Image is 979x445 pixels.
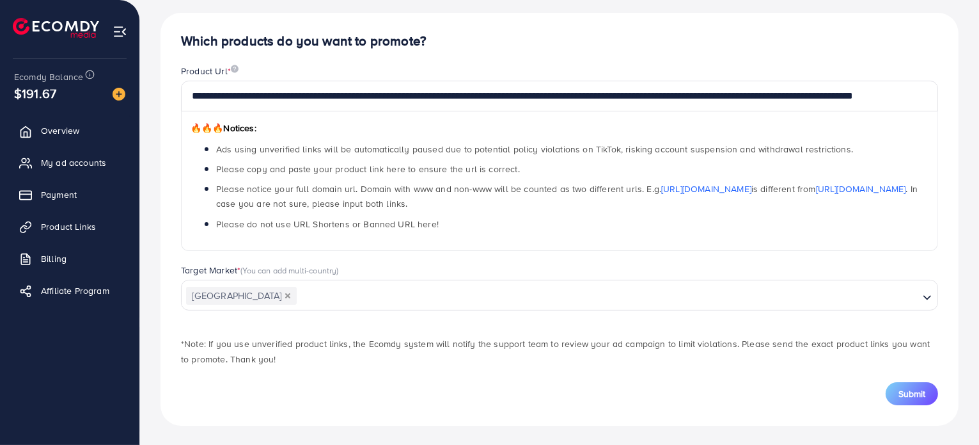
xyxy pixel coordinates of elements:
a: Payment [10,182,130,207]
p: *Note: If you use unverified product links, the Ecomdy system will notify the support team to rev... [181,336,938,367]
label: Target Market [181,264,339,277]
img: image [231,65,239,73]
span: Ads using unverified links will be automatically paused due to potential policy violations on Tik... [216,143,853,156]
a: [URL][DOMAIN_NAME] [661,182,751,195]
span: Affiliate Program [41,284,109,297]
img: logo [13,18,99,38]
span: Submit [898,387,925,400]
a: [URL][DOMAIN_NAME] [816,182,906,195]
a: Overview [10,118,130,143]
button: Deselect Argentina [285,293,291,299]
span: My ad accounts [41,156,106,169]
span: Billing [41,252,67,265]
label: Product Url [181,65,239,77]
span: [GEOGRAPHIC_DATA] [186,287,297,305]
span: Payment [41,188,77,201]
a: Billing [10,246,130,271]
span: Overview [41,124,79,137]
span: (You can add multi-country) [240,264,338,276]
h4: Which products do you want to promote? [181,33,938,49]
img: menu [113,24,127,39]
span: 🔥🔥🔥 [191,122,223,134]
span: Notices: [191,122,256,134]
span: Please copy and paste your product link here to ensure the url is correct. [216,163,520,175]
img: image [113,88,125,101]
a: Affiliate Program [10,278,130,303]
span: Product Links [41,220,96,233]
span: $191.67 [14,84,56,102]
a: My ad accounts [10,150,130,175]
input: Search for option [298,286,918,306]
span: Ecomdy Balance [14,70,83,83]
span: Please notice your full domain url. Domain with www and non-www will be counted as two different ... [216,182,918,210]
a: Product Links [10,214,130,239]
div: Search for option [181,280,938,311]
iframe: Chat [925,387,969,435]
button: Submit [886,382,938,405]
span: Please do not use URL Shortens or Banned URL here! [216,218,439,231]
